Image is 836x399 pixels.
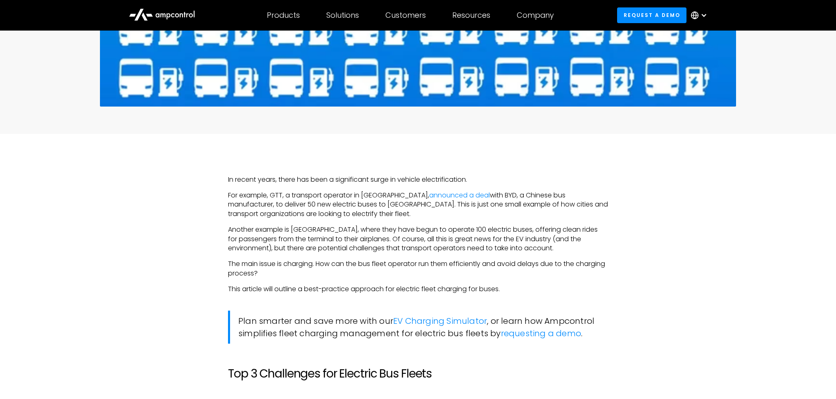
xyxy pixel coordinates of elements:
[501,328,581,339] a: requesting a demo
[326,11,359,20] div: Solutions
[617,7,686,23] a: Request a demo
[452,11,490,20] div: Resources
[228,285,608,294] p: This article will outline a best-practice approach for electric fleet charging for buses.
[517,11,554,20] div: Company
[228,259,608,278] p: The main issue is charging. How can the bus fleet operator run them efficiently and avoid delays ...
[228,367,608,381] h2: Top 3 Challenges for Electric Bus Fleets
[228,311,608,344] blockquote: Plan smarter and save more with our , or learn how Ampcontrol simplifies fleet charging managemen...
[393,315,487,327] a: EV Charging Simulator
[385,11,426,20] div: Customers
[228,225,608,253] p: Another example is [GEOGRAPHIC_DATA], where they have begun to operate 100 electric buses, offeri...
[267,11,300,20] div: Products
[429,190,490,200] a: announced a deal
[228,175,608,184] p: In recent years, there has been a significant surge in vehicle electrification.
[228,191,608,218] p: For example, GTT, a transport operator in [GEOGRAPHIC_DATA], with BYD, a Chinese bus manufacturer...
